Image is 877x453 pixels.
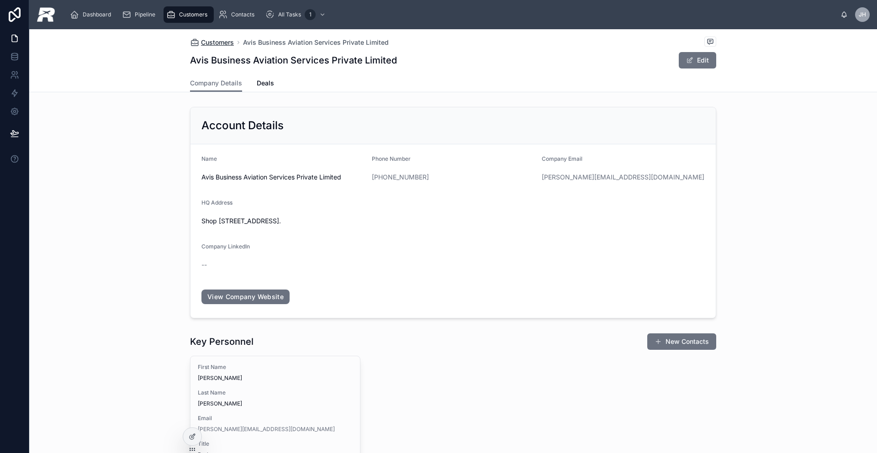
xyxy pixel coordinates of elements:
[190,54,397,67] h1: Avis Business Aviation Services Private Limited
[190,79,242,88] span: Company Details
[201,38,234,47] span: Customers
[679,52,716,68] button: Edit
[164,6,214,23] a: Customers
[201,173,365,182] span: Avis Business Aviation Services Private Limited
[135,11,155,18] span: Pipeline
[201,260,207,269] span: --
[372,173,429,182] a: [PHONE_NUMBER]
[67,6,117,23] a: Dashboard
[198,400,353,407] span: [PERSON_NAME]
[119,6,162,23] a: Pipeline
[198,440,353,448] span: Title
[257,79,274,88] span: Deals
[231,11,254,18] span: Contacts
[201,199,232,206] span: HQ Address
[216,6,261,23] a: Contacts
[201,290,290,304] a: View Company Website
[190,75,242,92] a: Company Details
[542,173,704,182] a: [PERSON_NAME][EMAIL_ADDRESS][DOMAIN_NAME]
[179,11,207,18] span: Customers
[305,9,316,20] div: 1
[201,118,284,133] h2: Account Details
[198,363,353,371] span: First Name
[198,426,335,433] a: [PERSON_NAME][EMAIL_ADDRESS][DOMAIN_NAME]
[190,38,234,47] a: Customers
[63,5,840,25] div: scrollable content
[198,374,353,382] span: [PERSON_NAME]
[37,7,55,22] img: App logo
[263,6,330,23] a: All Tasks1
[542,155,582,162] span: Company Email
[190,335,254,348] h1: Key Personnel
[201,216,705,226] span: Shop [STREET_ADDRESS].
[372,155,411,162] span: Phone Number
[243,38,389,47] a: Avis Business Aviation Services Private Limited
[647,333,716,350] button: New Contacts
[198,415,353,422] span: Email
[83,11,111,18] span: Dashboard
[278,11,301,18] span: All Tasks
[257,75,274,93] a: Deals
[201,155,217,162] span: Name
[198,389,353,396] span: Last Name
[201,243,250,250] span: Company LinkedIn
[859,11,866,18] span: JH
